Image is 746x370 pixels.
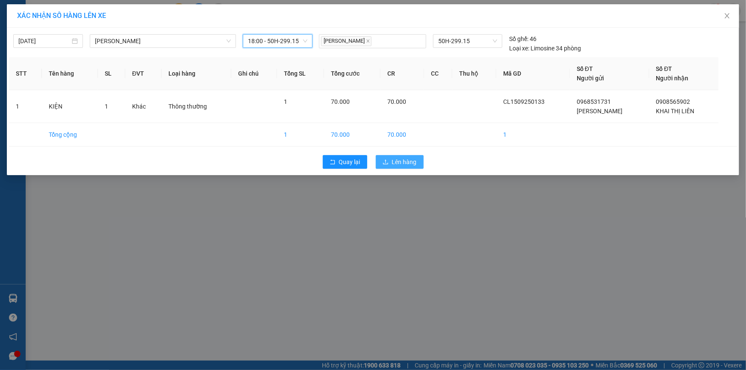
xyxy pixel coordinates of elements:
[656,75,689,82] span: Người nhận
[321,36,372,46] span: [PERSON_NAME]
[509,34,537,44] div: 46
[724,12,731,19] span: close
[323,155,367,169] button: rollbackQuay lại
[9,57,42,90] th: STT
[577,75,604,82] span: Người gửi
[509,34,528,44] span: Số ghế:
[656,65,672,72] span: Số ĐT
[715,4,739,28] button: Close
[577,65,593,72] span: Số ĐT
[7,40,94,81] div: TỊNH THỚI , [PERSON_NAME] LÃNH , [GEOGRAPHIC_DATA]
[284,98,287,105] span: 1
[324,57,380,90] th: Tổng cước
[380,123,424,147] td: 70.000
[324,123,380,147] td: 70.000
[503,98,545,105] span: CL1509250133
[7,18,94,28] div: [PERSON_NAME]
[277,57,324,90] th: Tổng SL
[17,12,106,20] span: XÁC NHẬN SỐ HÀNG LÊN XE
[9,90,42,123] td: 1
[452,57,496,90] th: Thu hộ
[100,7,187,26] div: [GEOGRAPHIC_DATA]
[277,123,324,147] td: 1
[42,57,98,90] th: Tên hàng
[105,103,108,110] span: 1
[656,108,695,115] span: KHAI THỊ LIÊN
[100,26,187,37] div: NGÂN
[100,37,187,49] div: 0919107666
[496,123,570,147] td: 1
[383,159,389,166] span: upload
[42,90,98,123] td: KIỆN
[125,90,162,123] td: Khác
[509,44,581,53] div: Limosine 34 phòng
[100,7,121,16] span: Nhận:
[496,57,570,90] th: Mã GD
[376,155,424,169] button: uploadLên hàng
[438,35,497,47] span: 50H-299.15
[7,8,21,17] span: Gửi:
[18,36,70,46] input: 15/09/2025
[7,7,94,18] div: [PERSON_NAME]
[98,57,125,90] th: SL
[656,98,690,105] span: 0908565902
[380,57,424,90] th: CR
[7,28,94,40] div: 0976330028
[162,57,231,90] th: Loại hàng
[330,159,336,166] span: rollback
[162,90,231,123] td: Thông thường
[42,123,98,147] td: Tổng cộng
[392,157,417,167] span: Lên hàng
[331,98,350,105] span: 70.000
[95,35,231,47] span: Cao Lãnh - Hồ Chí Minh
[231,57,277,90] th: Ghi chú
[226,38,231,44] span: down
[366,39,370,43] span: close
[424,57,453,90] th: CC
[509,44,529,53] span: Loại xe:
[387,98,406,105] span: 70.000
[248,35,307,47] span: 18:00 - 50H-299.15
[339,157,360,167] span: Quay lại
[577,98,611,105] span: 0968531731
[577,108,622,115] span: [PERSON_NAME]
[125,57,162,90] th: ĐVT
